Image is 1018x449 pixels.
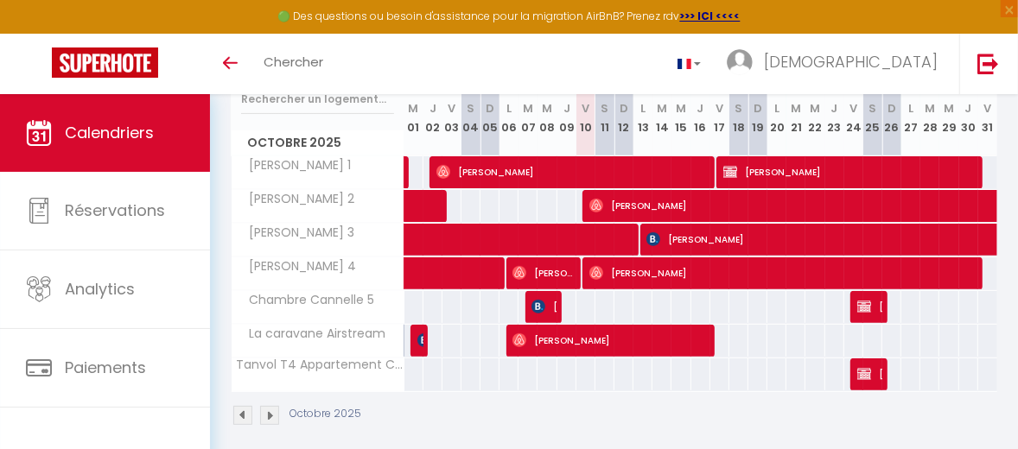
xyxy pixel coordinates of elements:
[234,291,379,310] span: Chambre Cannelle 5
[234,190,359,209] span: [PERSON_NAME] 2
[868,100,876,117] abbr: S
[825,79,844,156] th: 23
[908,100,913,117] abbr: L
[811,100,821,117] abbr: M
[633,79,652,156] th: 13
[959,79,978,156] th: 30
[920,79,939,156] th: 28
[429,100,436,117] abbr: J
[849,100,857,117] abbr: V
[486,100,494,117] abbr: D
[901,79,920,156] th: 27
[723,155,977,188] span: [PERSON_NAME]
[767,79,786,156] th: 20
[512,256,576,289] span: [PERSON_NAME]
[714,34,959,94] a: ... [DEMOGRAPHIC_DATA]
[589,256,976,289] span: [PERSON_NAME]
[978,79,997,156] th: 31
[888,100,896,117] abbr: D
[417,324,423,357] span: [PERSON_NAME]
[652,79,671,156] th: 14
[863,79,882,156] th: 25
[512,324,709,357] span: [PERSON_NAME]
[289,406,361,422] p: Octobre 2025
[984,100,992,117] abbr: V
[234,325,391,344] span: La caravane Airstream
[857,357,882,390] span: [DEMOGRAPHIC_DATA][PERSON_NAME]
[697,100,704,117] abbr: J
[576,79,595,156] th: 10
[805,79,824,156] th: 22
[251,34,336,94] a: Chercher
[65,357,146,378] span: Paiements
[264,53,323,71] span: Chercher
[538,79,557,156] th: 08
[945,100,955,117] abbr: M
[791,100,801,117] abbr: M
[657,100,667,117] abbr: M
[786,79,805,156] th: 21
[563,100,570,117] abbr: J
[716,100,723,117] abbr: V
[710,79,729,156] th: 17
[234,358,407,371] span: Tanvol T4 Appartement Couette
[423,79,442,156] th: 02
[234,156,356,175] span: [PERSON_NAME] 1
[234,224,359,243] span: [PERSON_NAME] 3
[442,79,461,156] th: 03
[601,100,608,117] abbr: S
[965,100,972,117] abbr: J
[844,79,863,156] th: 24
[448,100,455,117] abbr: V
[65,199,165,221] span: Réservations
[480,79,499,156] th: 05
[232,130,404,155] span: Octobre 2025
[436,155,709,188] span: [PERSON_NAME]
[582,100,589,117] abbr: V
[543,100,553,117] abbr: M
[735,100,742,117] abbr: S
[461,79,480,156] th: 04
[671,79,690,156] th: 15
[691,79,710,156] th: 16
[754,100,762,117] abbr: D
[404,79,423,156] th: 01
[831,100,838,117] abbr: J
[506,100,512,117] abbr: L
[499,79,519,156] th: 06
[764,51,938,73] span: [DEMOGRAPHIC_DATA]
[531,290,557,323] span: [PERSON_NAME]
[409,100,419,117] abbr: M
[977,53,999,74] img: logout
[519,79,538,156] th: 07
[882,79,901,156] th: 26
[680,9,741,23] a: >>> ICI <<<<
[595,79,614,156] th: 11
[65,278,135,300] span: Analytics
[677,100,687,117] abbr: M
[774,100,779,117] abbr: L
[857,290,882,323] span: [DEMOGRAPHIC_DATA][PERSON_NAME]
[748,79,767,156] th: 19
[241,84,394,115] input: Rechercher un logement...
[52,47,158,78] img: Super Booking
[234,257,361,276] span: [PERSON_NAME] 4
[614,79,633,156] th: 12
[925,100,935,117] abbr: M
[523,100,533,117] abbr: M
[727,49,753,75] img: ...
[640,100,646,117] abbr: L
[65,122,154,143] span: Calendriers
[467,100,474,117] abbr: S
[729,79,748,156] th: 18
[939,79,958,156] th: 29
[557,79,576,156] th: 09
[620,100,628,117] abbr: D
